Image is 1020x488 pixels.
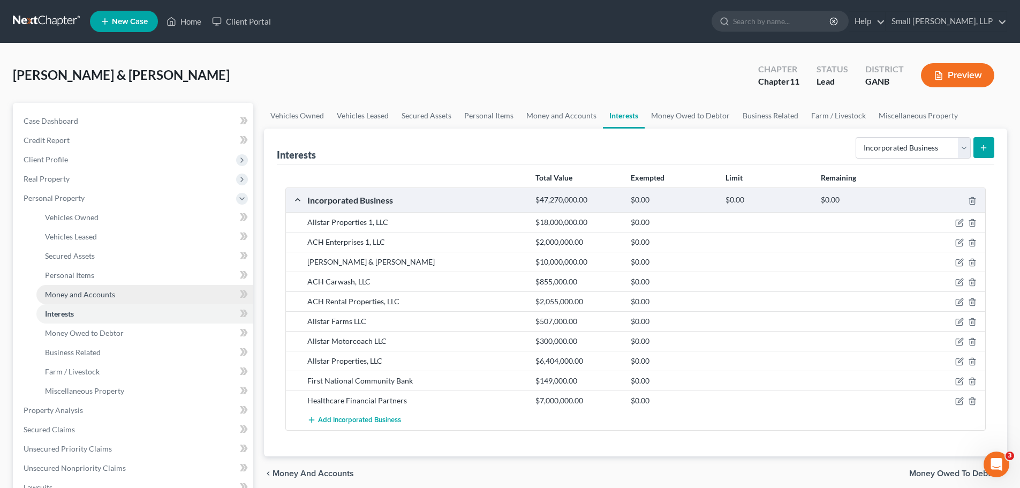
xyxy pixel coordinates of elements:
span: Personal Property [24,193,85,202]
div: $6,404,000.00 [530,356,625,366]
div: $149,000.00 [530,376,625,386]
a: Personal Items [458,103,520,129]
iframe: Intercom live chat [984,452,1009,477]
span: Property Analysis [24,406,83,415]
div: $7,000,000.00 [530,395,625,406]
div: $47,270,000.00 [530,195,625,205]
span: Money Owed to Debtor [45,328,124,337]
a: Farm / Livestock [805,103,872,129]
strong: Total Value [535,173,572,182]
strong: Remaining [821,173,856,182]
div: First National Community Bank [302,376,530,386]
span: Add Incorporated Business [318,416,401,425]
a: Client Portal [207,12,276,31]
div: ACH Carwash, LLC [302,276,530,287]
i: chevron_left [264,469,273,478]
span: New Case [112,18,148,26]
span: [PERSON_NAME] & [PERSON_NAME] [13,67,230,82]
span: 3 [1006,452,1014,460]
div: $0.00 [625,217,720,228]
a: Business Related [736,103,805,129]
a: Secured Claims [15,420,253,439]
span: Case Dashboard [24,116,78,125]
span: Client Profile [24,155,68,164]
a: Vehicles Owned [36,208,253,227]
div: $0.00 [625,257,720,267]
span: Unsecured Nonpriority Claims [24,463,126,472]
a: Home [161,12,207,31]
div: Lead [817,76,848,88]
a: Small [PERSON_NAME], LLP [886,12,1007,31]
a: Unsecured Nonpriority Claims [15,459,253,478]
div: $0.00 [625,237,720,247]
div: $0.00 [625,276,720,287]
button: Add Incorporated Business [307,410,401,430]
div: $0.00 [625,376,720,386]
div: $2,055,000.00 [530,296,625,307]
a: Vehicles Leased [36,227,253,246]
div: $2,000,000.00 [530,237,625,247]
div: Status [817,63,848,76]
div: $0.00 [625,395,720,406]
a: Money and Accounts [520,103,603,129]
input: Search by name... [733,11,831,31]
span: Vehicles Leased [45,232,97,241]
span: Money and Accounts [45,290,115,299]
div: Healthcare Financial Partners [302,395,530,406]
a: Miscellaneous Property [872,103,964,129]
button: Preview [921,63,994,87]
div: $0.00 [720,195,815,205]
div: Chapter [758,76,799,88]
span: Secured Assets [45,251,95,260]
span: Unsecured Priority Claims [24,444,112,453]
span: Credit Report [24,136,70,145]
div: $300,000.00 [530,336,625,347]
span: Farm / Livestock [45,367,100,376]
span: Money and Accounts [273,469,354,478]
a: Miscellaneous Property [36,381,253,401]
span: Vehicles Owned [45,213,99,222]
span: Business Related [45,348,101,357]
div: Chapter [758,63,799,76]
div: [PERSON_NAME] & [PERSON_NAME] [302,257,530,267]
div: Incorporated Business [302,194,530,206]
a: Help [849,12,885,31]
span: Real Property [24,174,70,183]
a: Money Owed to Debtor [36,324,253,343]
a: Case Dashboard [15,111,253,131]
button: Money Owed to Debtor chevron_right [909,469,1007,478]
div: Allstar Properties, LLC [302,356,530,366]
a: Property Analysis [15,401,253,420]
a: Secured Assets [395,103,458,129]
div: $18,000,000.00 [530,217,625,228]
span: Personal Items [45,271,94,280]
div: $0.00 [625,195,720,205]
a: Money and Accounts [36,285,253,304]
div: Allstar Motorcoach LLC [302,336,530,347]
a: Credit Report [15,131,253,150]
div: $0.00 [625,296,720,307]
span: Secured Claims [24,425,75,434]
a: Vehicles Owned [264,103,330,129]
a: Vehicles Leased [330,103,395,129]
div: ACH Enterprises 1, LLC [302,237,530,247]
div: Allstar Farms LLC [302,316,530,327]
a: Money Owed to Debtor [645,103,736,129]
span: Interests [45,309,74,318]
div: $0.00 [625,336,720,347]
button: chevron_left Money and Accounts [264,469,354,478]
div: $507,000.00 [530,316,625,327]
span: Miscellaneous Property [45,386,124,395]
div: $10,000,000.00 [530,257,625,267]
strong: Exempted [631,173,664,182]
div: $0.00 [815,195,910,205]
a: Personal Items [36,266,253,285]
div: GANB [865,76,904,88]
div: ACH Rental Properties, LLC [302,296,530,307]
div: District [865,63,904,76]
strong: Limit [726,173,743,182]
a: Secured Assets [36,246,253,266]
div: Allstar Properties 1, LLC [302,217,530,228]
a: Interests [36,304,253,324]
span: Money Owed to Debtor [909,469,999,478]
